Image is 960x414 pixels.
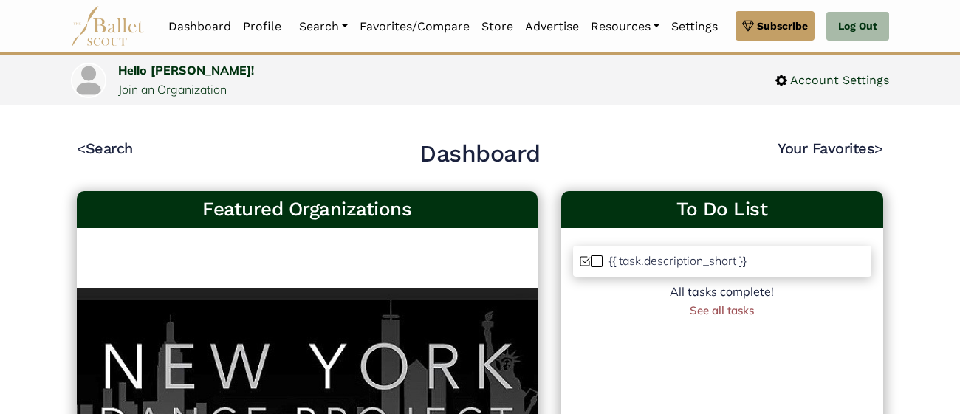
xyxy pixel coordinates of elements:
a: Your Favorites [778,139,883,157]
a: Subscribe [736,11,815,41]
a: Store [476,11,519,42]
a: To Do List [573,197,871,222]
span: Account Settings [787,71,889,90]
a: Hello [PERSON_NAME]! [118,63,254,77]
a: Favorites/Compare [354,11,476,42]
h5: [US_STATE] Dance Project [92,243,523,266]
a: Log Out [826,12,889,41]
a: Dashboard [162,11,237,42]
a: Profile [237,11,287,42]
span: Subscribe [757,18,808,34]
h2: Dashboard [419,139,541,170]
a: See all tasks [690,303,754,317]
img: profile picture [72,64,105,97]
a: Settings [665,11,724,42]
div: All tasks complete! [573,283,871,302]
a: Join an Organization [118,82,227,97]
a: Account Settings [775,71,889,90]
a: Advertise [519,11,585,42]
a: Resources [585,11,665,42]
code: < [77,139,86,157]
code: > [874,139,883,157]
img: gem.svg [742,18,754,34]
a: <Search [77,139,133,157]
h3: Featured Organizations [89,197,526,222]
a: Search [293,11,354,42]
p: {{ task.description_short }} [608,253,747,268]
